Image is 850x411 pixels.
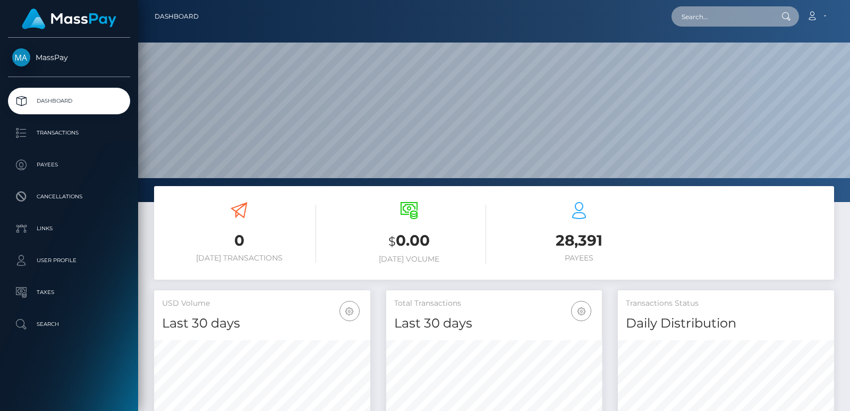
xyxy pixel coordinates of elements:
a: Cancellations [8,183,130,210]
p: Taxes [12,284,126,300]
p: Cancellations [12,189,126,205]
h5: Transactions Status [626,298,826,309]
a: User Profile [8,247,130,274]
p: Links [12,221,126,237]
a: Transactions [8,120,130,146]
h5: USD Volume [162,298,362,309]
a: Dashboard [155,5,199,28]
h4: Last 30 days [394,314,594,333]
span: MassPay [8,53,130,62]
p: Transactions [12,125,126,141]
input: Search... [671,6,771,27]
p: Search [12,316,126,332]
img: MassPay Logo [22,9,116,29]
p: Dashboard [12,93,126,109]
img: MassPay [12,48,30,66]
a: Taxes [8,279,130,306]
h3: 0.00 [332,230,486,252]
a: Links [8,215,130,242]
p: User Profile [12,253,126,269]
h6: [DATE] Transactions [162,254,316,263]
h3: 28,391 [502,230,656,251]
a: Dashboard [8,88,130,114]
h6: Payees [502,254,656,263]
p: Payees [12,157,126,173]
h4: Daily Distribution [626,314,826,333]
h5: Total Transactions [394,298,594,309]
a: Search [8,311,130,338]
small: $ [388,234,396,249]
h3: 0 [162,230,316,251]
a: Payees [8,152,130,178]
h4: Last 30 days [162,314,362,333]
h6: [DATE] Volume [332,255,486,264]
